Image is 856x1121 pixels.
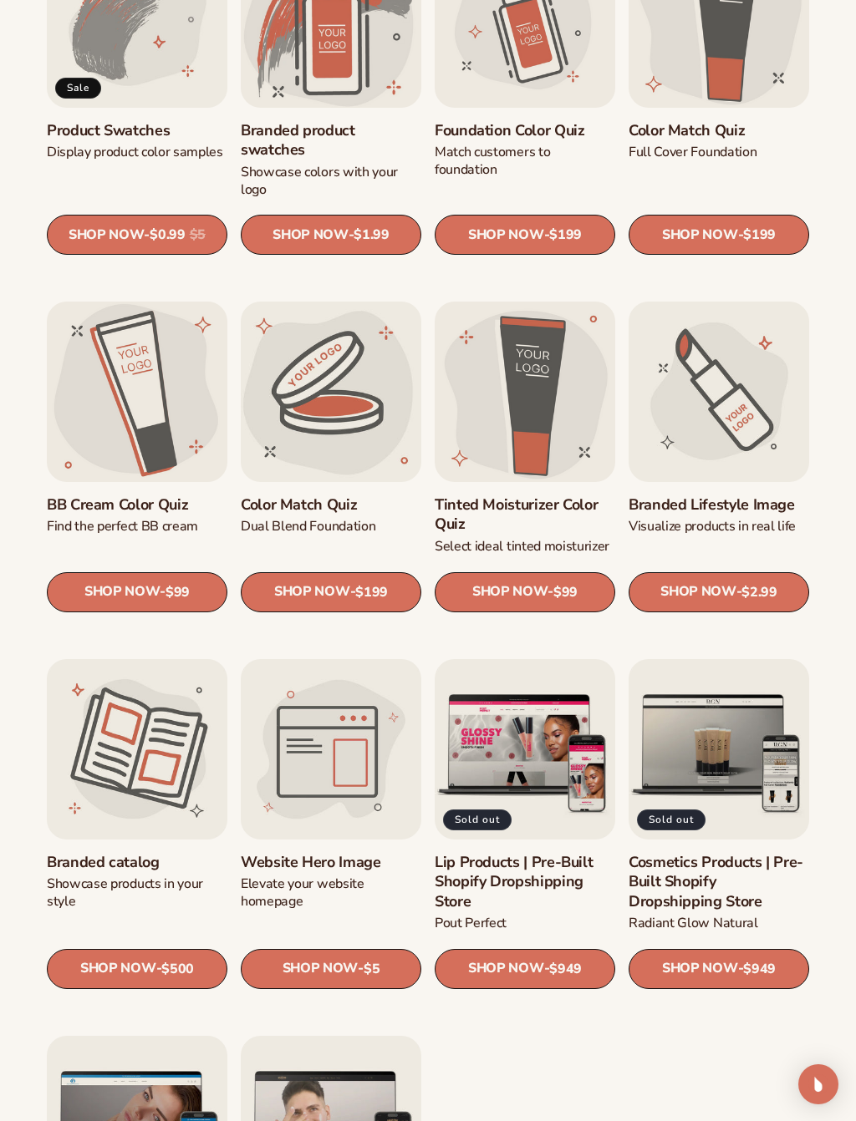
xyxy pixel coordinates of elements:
[629,495,809,515] a: Branded Lifestyle Image
[274,584,349,600] span: SHOP NOW
[241,853,421,872] a: Website Hero Image
[166,585,190,601] span: $99
[549,227,582,243] span: $199
[283,961,358,976] span: SHOP NOW
[47,853,227,872] a: Branded catalog
[435,215,615,255] a: SHOP NOW- $199
[472,584,548,600] span: SHOP NOW
[354,227,389,243] span: $1.99
[629,949,809,989] a: SHOP NOW- $949
[662,961,737,976] span: SHOP NOW
[84,584,160,600] span: SHOP NOW
[629,215,809,255] a: SHOP NOW- $199
[629,121,809,140] a: Color Match Quiz
[435,949,615,989] a: SHOP NOW- $949
[435,495,615,535] a: Tinted Moisturizer Color Quiz
[69,226,144,242] span: SHOP NOW
[743,961,776,977] span: $949
[435,121,615,140] a: Foundation Color Quiz
[743,227,776,243] span: $199
[468,961,543,976] span: SHOP NOW
[741,585,777,601] span: $2.99
[553,585,578,601] span: $99
[150,227,185,243] span: $0.99
[47,215,227,255] a: SHOP NOW- $0.99 $5
[435,853,615,911] a: Lip Products | Pre-Built Shopify Dropshipping Store
[161,961,194,977] span: $500
[662,226,737,242] span: SHOP NOW
[468,226,543,242] span: SHOP NOW
[629,853,809,911] a: Cosmetics Products | Pre-Built Shopify Dropshipping Store
[273,226,348,242] span: SHOP NOW
[241,949,421,989] a: SHOP NOW- $5
[241,121,421,160] a: Branded product swatches
[241,215,421,255] a: SHOP NOW- $1.99
[364,961,380,977] span: $5
[47,121,227,140] a: Product Swatches
[241,495,421,515] a: Color Match Quiz
[241,572,421,612] a: SHOP NOW- $199
[47,495,227,515] a: BB Cream Color Quiz
[355,585,388,601] span: $199
[629,572,809,612] a: SHOP NOW- $2.99
[47,949,227,989] a: SHOP NOW- $500
[549,961,582,977] span: $949
[80,961,155,976] span: SHOP NOW
[798,1064,838,1104] div: Open Intercom Messenger
[47,572,227,612] a: SHOP NOW- $99
[190,227,206,243] s: $5
[435,572,615,612] a: SHOP NOW- $99
[660,584,736,600] span: SHOP NOW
